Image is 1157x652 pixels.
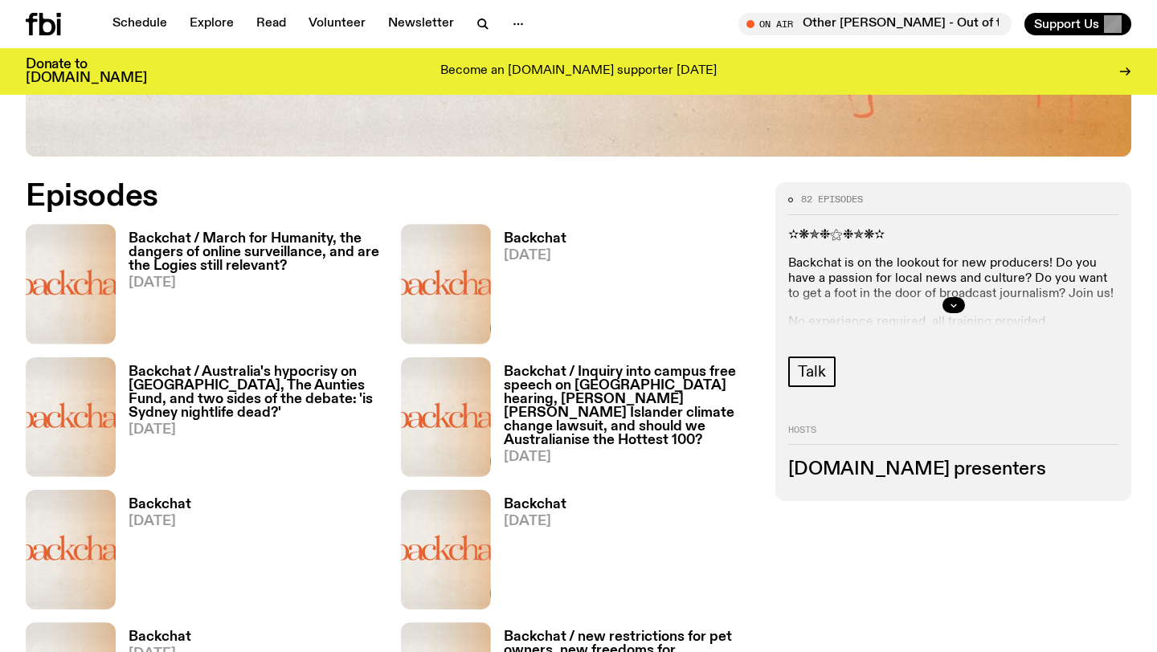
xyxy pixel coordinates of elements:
a: Backchat[DATE] [491,498,566,609]
a: Talk [788,357,835,387]
h3: Backchat [504,232,566,246]
button: On AirOther [PERSON_NAME] - Out of the Box [738,13,1012,35]
h2: Episodes [26,182,756,211]
h2: Hosts [788,426,1118,445]
h3: Backchat [504,498,566,511]
a: Backchat / Inquiry into campus free speech on [GEOGRAPHIC_DATA] hearing, [PERSON_NAME] [PERSON_NA... [491,365,757,477]
h3: Backchat / Australia's hypocrisy on [GEOGRAPHIC_DATA], The Aunties Fund, and two sides of the deb... [129,365,382,420]
h3: Donate to [DOMAIN_NAME] [26,58,147,85]
p: Become an [DOMAIN_NAME] supporter [DATE] [440,64,717,79]
h3: Backchat [129,498,191,511]
button: Support Us [1024,13,1131,35]
a: Volunteer [299,13,375,35]
a: Explore [180,13,243,35]
span: [DATE] [129,276,382,290]
a: Backchat / March for Humanity, the dangers of online surveillance, and are the Logies still relev... [116,232,382,344]
span: [DATE] [504,450,757,464]
span: [DATE] [504,515,566,528]
h3: [DOMAIN_NAME] presenters [788,461,1118,479]
p: Backchat is on the lookout for new producers! Do you have a passion for local news and culture? D... [788,256,1118,303]
span: 82 episodes [801,195,863,204]
h3: Backchat [129,630,191,644]
h3: Backchat / Inquiry into campus free speech on [GEOGRAPHIC_DATA] hearing, [PERSON_NAME] [PERSON_NA... [504,365,757,448]
span: [DATE] [129,423,382,437]
span: [DATE] [504,249,566,263]
a: Backchat[DATE] [116,498,191,609]
span: [DATE] [129,515,191,528]
p: ✫❋✯❉⚝❉✯❋✫ [788,228,1118,243]
a: Newsletter [378,13,464,35]
span: Support Us [1034,17,1099,31]
h3: Backchat / March for Humanity, the dangers of online surveillance, and are the Logies still relev... [129,232,382,273]
a: Backchat[DATE] [491,232,566,344]
span: Talk [798,363,825,381]
a: Schedule [103,13,177,35]
a: Backchat / Australia's hypocrisy on [GEOGRAPHIC_DATA], The Aunties Fund, and two sides of the deb... [116,365,382,477]
a: Read [247,13,296,35]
